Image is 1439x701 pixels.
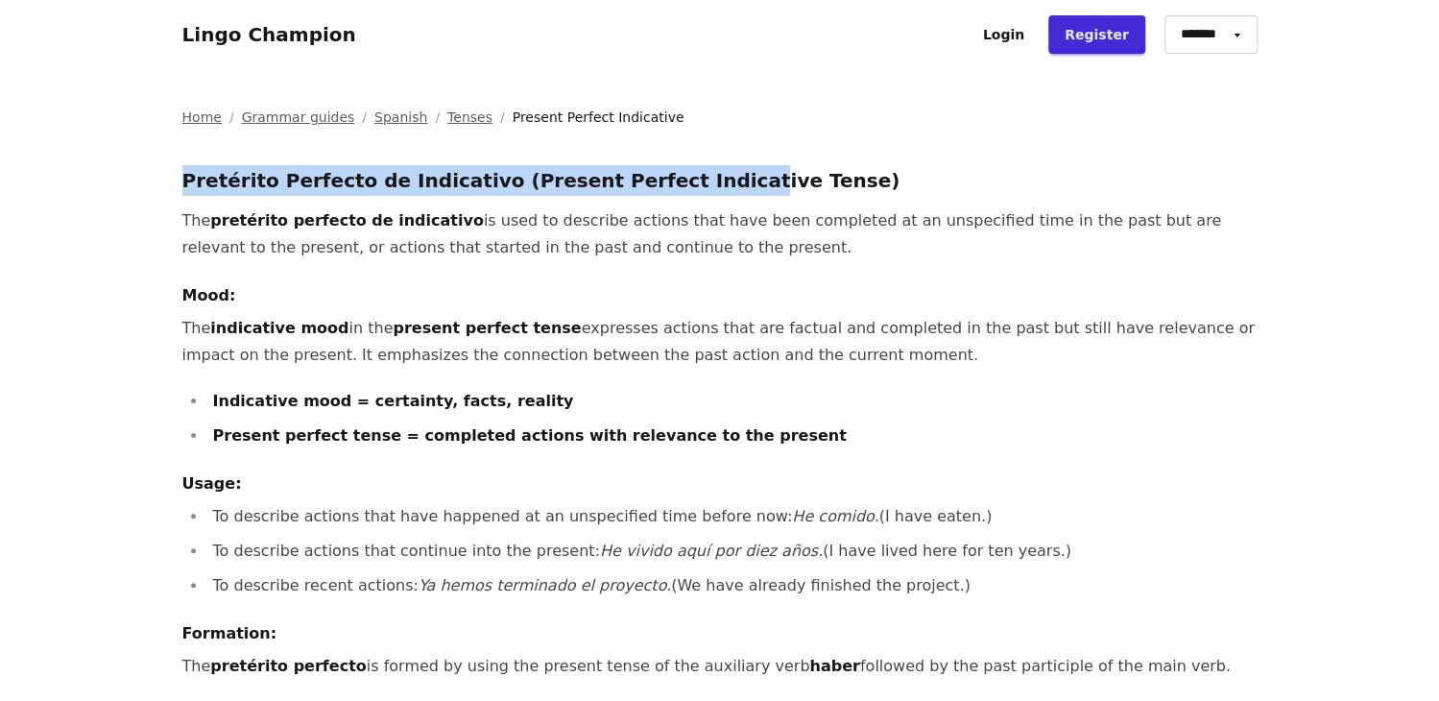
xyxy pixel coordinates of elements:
[207,503,1258,530] li: To describe actions that have happened at an unspecified time before now: (I have eaten.)
[213,426,847,445] strong: Present perfect tense = completed actions with relevance to the present
[419,576,671,594] em: Ya hemos terminado el proyecto.
[182,622,1258,645] h4: Formation:
[210,657,366,675] strong: pretérito perfecto
[600,542,823,560] em: He vivido aquí por diez años.
[210,211,484,230] strong: pretérito perfecto de indicativo
[967,15,1041,54] a: Login
[210,319,348,337] strong: indicative mood
[182,207,1258,261] p: The is used to describe actions that have been completed at an unspecified time in the past but a...
[1048,15,1145,54] a: Register
[513,108,684,127] span: Present Perfect Indicative
[182,284,1258,307] h4: Mood:
[182,315,1258,369] p: The in the expresses actions that are factual and completed in the past but still have relevance ...
[362,108,367,127] span: /
[182,108,222,127] a: Home
[182,472,1258,496] h4: Usage:
[393,319,581,337] strong: present perfect tense
[435,108,440,127] span: /
[792,507,878,525] em: He comido.
[213,392,574,410] strong: Indicative mood = certainty, facts, reality
[207,572,1258,599] li: To describe recent actions: (We have already finished the project.)
[229,108,234,127] span: /
[182,653,1258,680] p: The is formed by using the present tense of the auxiliary verb followed by the past participle of...
[182,23,356,46] a: Lingo Champion
[182,108,1258,127] nav: Breadcrumb
[242,108,355,127] a: Grammar guides
[809,657,859,675] strong: haber
[182,165,1258,196] h3: Pretérito Perfecto de Indicativo (Present Perfect Indicative Tense)
[447,108,492,127] a: Tenses
[207,538,1258,565] li: To describe actions that continue into the present: (I have lived here for ten years.)
[500,108,505,127] span: /
[374,108,427,127] a: Spanish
